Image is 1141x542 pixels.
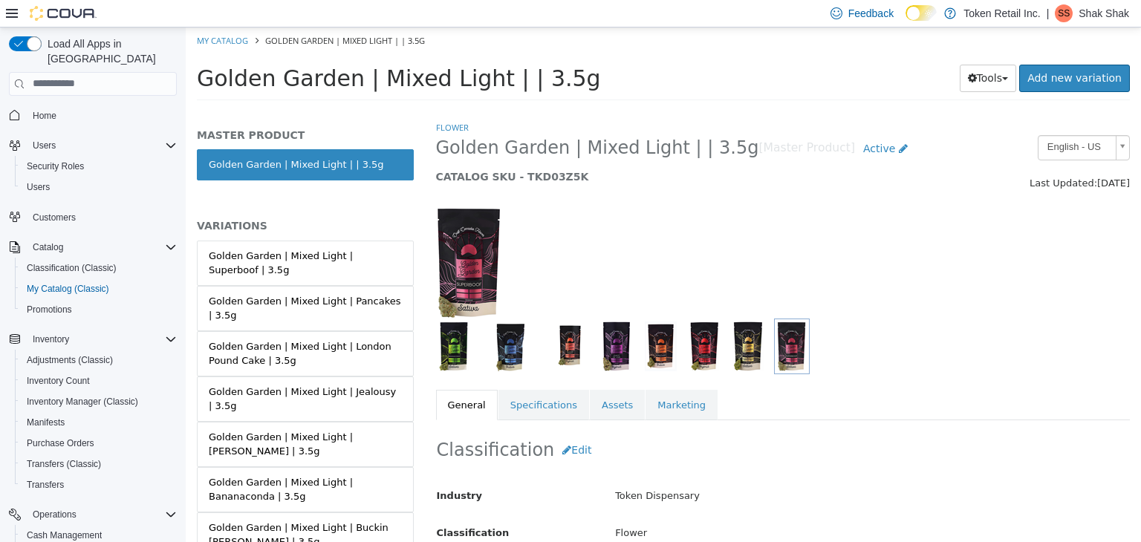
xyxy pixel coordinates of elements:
p: Shak Shak [1079,4,1129,22]
span: Transfers (Classic) [27,458,101,470]
button: Classification (Classic) [15,258,183,278]
a: Marketing [460,362,532,394]
span: Inventory Count [21,372,177,390]
input: Dark Mode [906,5,937,21]
span: Promotions [27,304,72,316]
a: My Catalog (Classic) [21,280,115,298]
span: Active [677,115,709,127]
div: Shak Shak [1055,4,1073,22]
img: 150 [250,180,317,291]
span: Feedback [848,6,894,21]
h5: CATALOG SKU - TKD03Z5K [250,143,765,156]
span: Home [33,110,56,122]
button: Users [27,137,62,154]
button: Tools [774,37,831,65]
span: Load All Apps in [GEOGRAPHIC_DATA] [42,36,177,66]
a: English - US [852,108,944,133]
span: Inventory Manager (Classic) [27,396,138,408]
button: Home [3,105,183,126]
span: Promotions [21,301,177,319]
span: Manifests [21,414,177,431]
div: Token Dispensary [418,456,955,482]
button: Inventory [27,330,75,348]
div: Flower [418,493,955,519]
a: Transfers [21,476,70,494]
a: Transfers (Classic) [21,455,107,473]
span: Golden Garden | Mixed Light | | 3.5g [250,109,573,132]
span: Catalog [27,238,177,256]
span: Classification [251,500,324,511]
a: Adjustments (Classic) [21,351,119,369]
span: Users [27,137,177,154]
div: Golden Garden | Mixed Light | [PERSON_NAME] | 3.5g [23,402,216,431]
span: Catalog [33,241,63,253]
p: | [1047,4,1050,22]
button: Security Roles [15,156,183,177]
a: Promotions [21,301,78,319]
span: Inventory Manager (Classic) [21,393,177,411]
a: Manifests [21,414,71,431]
button: Inventory [3,329,183,350]
h5: VARIATIONS [11,192,228,205]
a: Home [27,107,62,125]
span: Industry [251,463,297,474]
small: [Master Product] [573,115,669,127]
span: Transfers [21,476,177,494]
a: Specifications [313,362,403,394]
span: Purchase Orders [27,437,94,449]
p: Token Retail Inc. [963,4,1041,22]
button: Purchase Orders [15,433,183,454]
button: Customers [3,206,183,228]
span: Customers [27,208,177,226]
h2: Classification [251,409,944,437]
span: Operations [33,509,77,520]
button: Catalog [27,238,69,256]
span: Customers [33,212,76,223]
img: Cova [30,6,97,21]
a: General [250,362,312,394]
span: Users [21,178,177,196]
span: Golden Garden | Mixed Light | | 3.5g [79,7,239,19]
button: Operations [27,506,82,523]
a: Purchase Orders [21,434,100,452]
button: Promotions [15,299,183,320]
div: Golden Garden | Mixed Light | Bananaconda | 3.5g [23,448,216,477]
span: Transfers (Classic) [21,455,177,473]
button: My Catalog (Classic) [15,278,183,299]
span: English - US [853,108,924,131]
span: Home [27,106,177,125]
span: Golden Garden | Mixed Light | | 3.5g [11,38,415,64]
span: Cash Management [27,529,102,541]
button: Transfers (Classic) [15,454,183,474]
span: Adjustments (Classic) [27,354,113,366]
button: Manifests [15,412,183,433]
a: Customers [27,209,82,226]
a: Inventory Count [21,372,96,390]
div: Golden Garden | Mixed Light | Pancakes | 3.5g [23,267,216,296]
a: Add new variation [833,37,944,65]
div: Golden Garden | Mixed Light | Jealousy | 3.5g [23,357,216,386]
button: Adjustments (Classic) [15,350,183,370]
span: Purchase Orders [21,434,177,452]
a: Classification (Classic) [21,259,123,277]
span: Last Updated: [844,150,911,161]
a: Inventory Manager (Classic) [21,393,144,411]
button: Users [15,177,183,197]
span: Security Roles [21,157,177,175]
a: Assets [404,362,459,394]
div: Golden Garden | Mixed Light | Superboof | 3.5g [23,221,216,250]
span: Inventory Count [27,375,90,387]
span: My Catalog (Classic) [27,283,109,295]
span: Inventory [33,333,69,345]
span: [DATE] [911,150,944,161]
span: Classification (Classic) [21,259,177,277]
button: Users [3,135,183,156]
span: Users [27,181,50,193]
a: My Catalog [11,7,62,19]
button: Edit [368,409,414,437]
div: Golden Garden | Mixed Light | London Pound Cake | 3.5g [23,312,216,341]
span: Operations [27,506,177,523]
button: Operations [3,504,183,525]
button: Inventory Manager (Classic) [15,391,183,412]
